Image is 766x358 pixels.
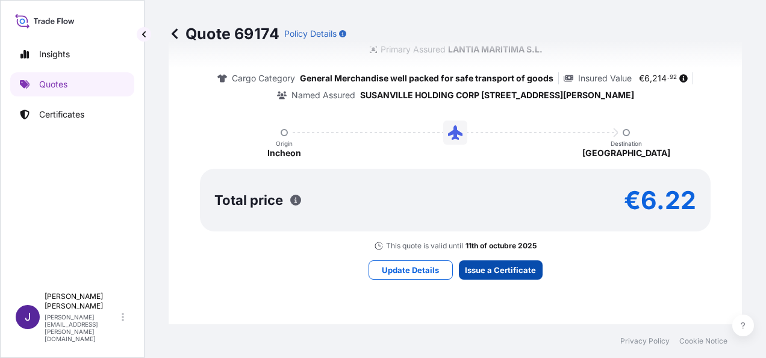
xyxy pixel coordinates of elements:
[639,74,644,83] span: €
[369,260,453,280] button: Update Details
[45,313,119,342] p: [PERSON_NAME][EMAIL_ADDRESS][PERSON_NAME][DOMAIN_NAME]
[620,336,670,346] a: Privacy Policy
[300,72,553,84] p: General Merchandise well packed for safe transport of goods
[214,194,283,206] p: Total price
[169,24,279,43] p: Quote 69174
[459,260,543,280] button: Issue a Certificate
[39,78,67,90] p: Quotes
[670,75,677,80] span: 92
[10,42,134,66] a: Insights
[578,72,632,84] p: Insured Value
[644,74,650,83] span: 6
[679,336,727,346] a: Cookie Notice
[291,89,355,101] p: Named Assured
[45,292,119,311] p: [PERSON_NAME] [PERSON_NAME]
[39,48,70,60] p: Insights
[276,140,293,147] p: Origin
[10,72,134,96] a: Quotes
[652,74,667,83] span: 214
[232,72,295,84] p: Cargo Category
[39,108,84,121] p: Certificates
[360,89,634,101] p: SUSANVILLE HOLDING CORP [STREET_ADDRESS][PERSON_NAME]
[382,264,439,276] p: Update Details
[667,75,669,80] span: .
[386,241,463,251] p: This quote is valid until
[650,74,652,83] span: ,
[466,241,537,251] p: 11th of octubre 2025
[582,147,670,159] p: [GEOGRAPHIC_DATA]
[10,102,134,127] a: Certificates
[624,190,696,210] p: €6.22
[465,264,536,276] p: Issue a Certificate
[25,311,31,323] span: J
[267,147,301,159] p: Incheon
[284,28,337,40] p: Policy Details
[611,140,642,147] p: Destination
